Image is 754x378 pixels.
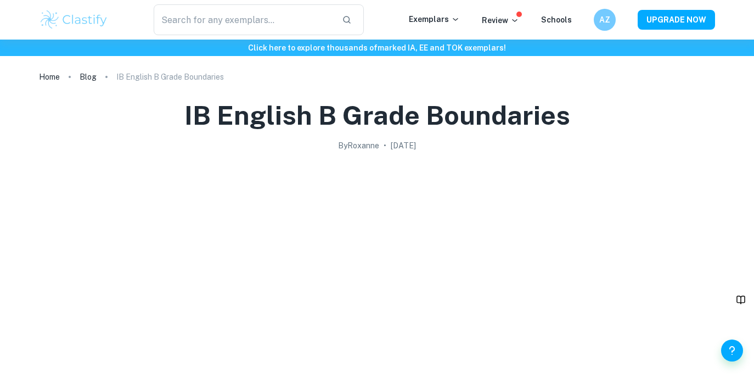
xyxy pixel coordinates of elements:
[39,9,109,31] img: Clastify logo
[384,140,386,152] p: •
[39,69,60,85] a: Home
[80,69,97,85] a: Blog
[541,15,572,24] a: Schools
[409,13,460,25] p: Exemplars
[638,10,715,30] button: UPGRADE NOW
[338,140,379,152] h2: By Roxanne
[482,14,519,26] p: Review
[184,98,570,133] h1: IB English B Grade Boundaries
[116,71,224,83] p: IB English B Grade Boundaries
[2,42,752,54] h6: Click here to explore thousands of marked IA, EE and TOK exemplars !
[391,140,416,152] h2: [DATE]
[721,340,743,362] button: Help and Feedback
[594,9,616,31] button: AZ
[154,4,333,35] input: Search for any exemplars...
[157,156,597,376] img: IB English B Grade Boundaries cover image
[599,14,611,26] h6: AZ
